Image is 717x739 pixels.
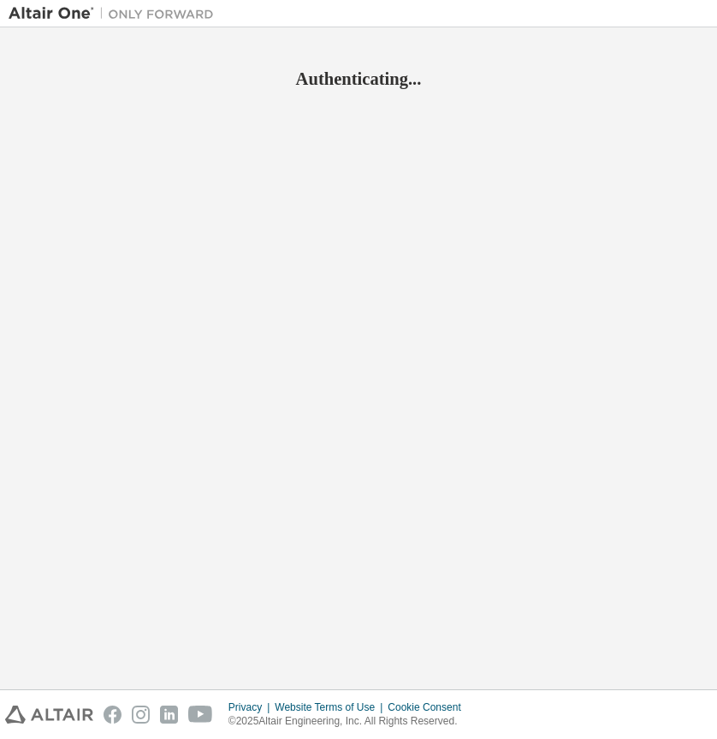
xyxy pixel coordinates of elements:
img: instagram.svg [132,706,150,724]
p: © 2025 Altair Engineering, Inc. All Rights Reserved. [228,714,471,729]
img: youtube.svg [188,706,213,724]
div: Cookie Consent [388,700,471,714]
img: linkedin.svg [160,706,178,724]
h2: Authenticating... [9,68,708,90]
img: facebook.svg [104,706,121,724]
img: Altair One [9,5,222,22]
div: Website Terms of Use [275,700,388,714]
div: Privacy [228,700,275,714]
img: altair_logo.svg [5,706,93,724]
